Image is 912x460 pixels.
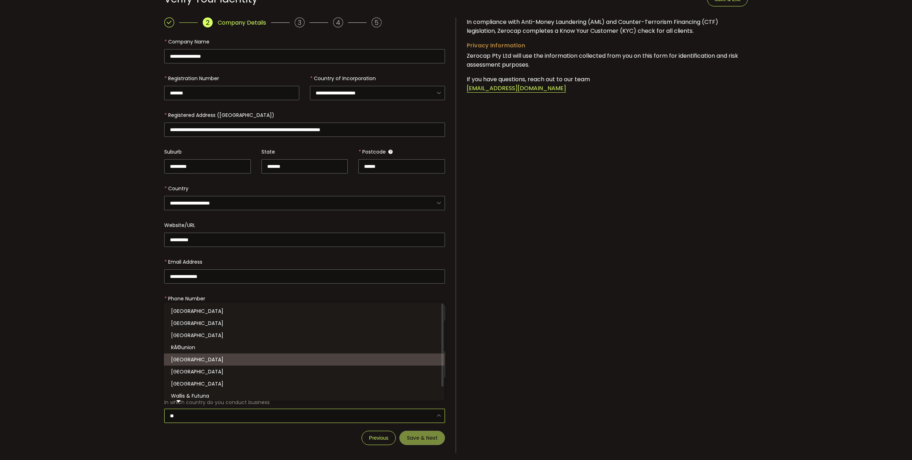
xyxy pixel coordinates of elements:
[827,383,912,460] iframe: Chat Widget
[467,18,718,35] span: In compliance with Anti-Money Laundering (AML) and Counter-Terrorism Financing (CTF) legislation,...
[218,18,266,27] span: Company Details
[171,392,209,399] span: Wallis & Futuna
[467,75,590,83] span: If you have questions, reach out to our team
[171,380,223,387] span: [GEOGRAPHIC_DATA]
[399,431,445,445] button: Save & Next
[171,307,223,315] span: [GEOGRAPHIC_DATA]
[467,52,738,69] span: Zerocap Pty Ltd will use the information collected from you on this form for identification and r...
[171,320,223,327] span: [GEOGRAPHIC_DATA]
[171,344,195,351] span: RÃ©union
[467,84,566,93] span: [EMAIL_ADDRESS][DOMAIN_NAME]
[467,41,525,50] span: Privacy Information
[171,356,223,363] span: [GEOGRAPHIC_DATA]
[369,435,388,441] span: Previous
[362,431,396,445] button: Previous
[171,332,223,339] span: [GEOGRAPHIC_DATA]
[407,435,437,440] span: Save & Next
[171,368,223,375] span: [GEOGRAPHIC_DATA]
